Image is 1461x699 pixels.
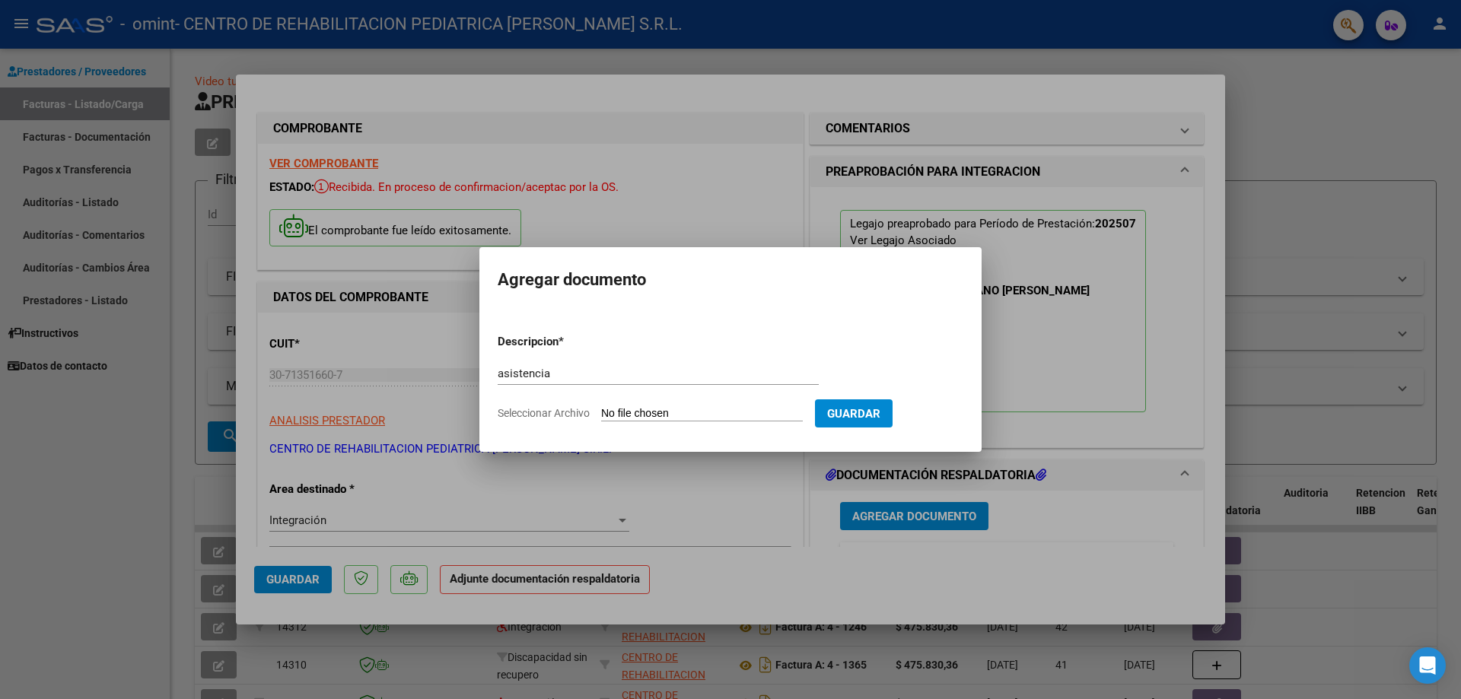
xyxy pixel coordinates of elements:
span: Guardar [827,407,880,421]
div: Open Intercom Messenger [1409,647,1446,684]
p: Descripcion [498,333,638,351]
span: Seleccionar Archivo [498,407,590,419]
button: Guardar [815,399,893,427]
h2: Agregar documento [498,265,963,294]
